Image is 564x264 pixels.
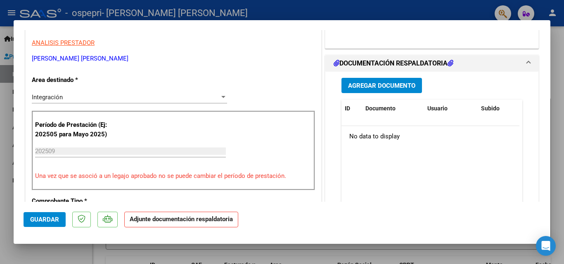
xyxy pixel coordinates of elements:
span: Guardar [30,216,59,223]
p: Comprobante Tipo * [32,196,117,206]
button: Agregar Documento [341,78,422,93]
span: Usuario [427,105,448,112]
datatable-header-cell: Documento [362,100,424,117]
datatable-header-cell: ID [341,100,362,117]
mat-expansion-panel-header: DOCUMENTACIÓN RESPALDATORIA [325,55,538,72]
p: Area destinado * [32,75,117,85]
p: Período de Prestación (Ej: 202505 para Mayo 2025) [35,120,118,139]
span: Integración [32,93,63,101]
span: ANALISIS PRESTADOR [32,39,95,47]
strong: Adjunte documentación respaldatoria [130,215,233,223]
datatable-header-cell: Usuario [424,100,478,117]
span: Documento [365,105,396,112]
div: Open Intercom Messenger [536,236,556,256]
span: ID [345,105,350,112]
button: Guardar [24,212,66,227]
span: Agregar Documento [348,82,415,89]
span: Subido [481,105,500,112]
p: [PERSON_NAME] [PERSON_NAME] [32,54,315,63]
h1: DOCUMENTACIÓN RESPALDATORIA [334,58,453,68]
datatable-header-cell: Acción [519,100,560,117]
div: No data to display [341,126,519,147]
div: DOCUMENTACIÓN RESPALDATORIA [325,72,538,243]
p: Una vez que se asoció a un legajo aprobado no se puede cambiar el período de prestación. [35,171,312,181]
datatable-header-cell: Subido [478,100,519,117]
